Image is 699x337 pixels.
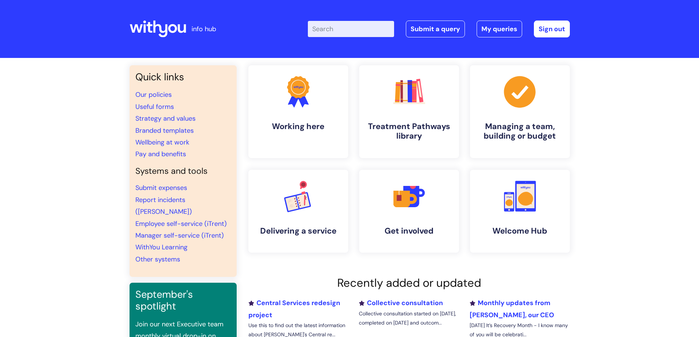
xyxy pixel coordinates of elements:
[248,65,348,158] a: Working here
[135,183,187,192] a: Submit expenses
[135,90,172,99] a: Our policies
[308,21,394,37] input: Search
[135,255,180,264] a: Other systems
[476,122,564,141] h4: Managing a team, building or budget
[406,21,465,37] a: Submit a query
[248,276,570,290] h2: Recently added or updated
[359,309,459,327] p: Collective consultation started on [DATE], completed on [DATE] and outcom...
[470,298,554,319] a: Monthly updates from [PERSON_NAME], our CEO
[135,150,186,158] a: Pay and benefits
[359,170,459,253] a: Get involved
[135,138,189,147] a: Wellbeing at work
[135,102,174,111] a: Useful forms
[359,65,459,158] a: Treatment Pathways library
[308,21,570,37] div: | -
[248,298,340,319] a: Central Services redesign project
[135,243,188,252] a: WithYou Learning
[470,65,570,158] a: Managing a team, building or budget
[135,219,227,228] a: Employee self-service (iTrent)
[135,114,196,123] a: Strategy and values
[254,122,342,131] h4: Working here
[470,170,570,253] a: Welcome Hub
[254,226,342,236] h4: Delivering a service
[477,21,522,37] a: My queries
[248,170,348,253] a: Delivering a service
[365,226,453,236] h4: Get involved
[135,195,192,216] a: Report incidents ([PERSON_NAME])
[476,226,564,236] h4: Welcome Hub
[534,21,570,37] a: Sign out
[135,126,194,135] a: Branded templates
[135,166,231,176] h4: Systems and tools
[135,71,231,83] h3: Quick links
[359,298,443,307] a: Collective consultation
[135,289,231,312] h3: September's spotlight
[135,231,224,240] a: Manager self-service (iTrent)
[365,122,453,141] h4: Treatment Pathways library
[192,23,216,35] p: info hub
